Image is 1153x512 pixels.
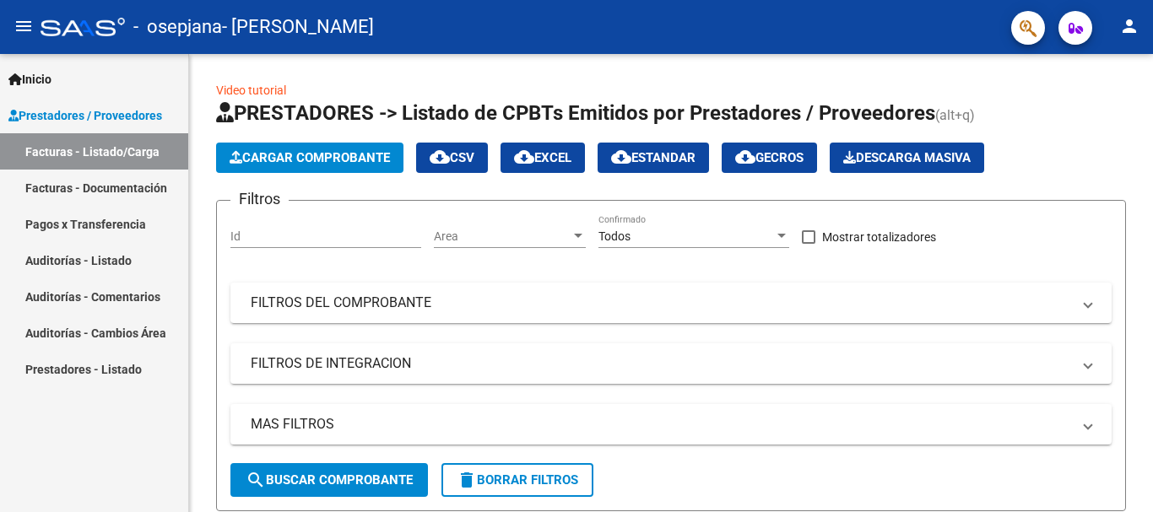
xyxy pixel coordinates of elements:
span: Mostrar totalizadores [822,227,936,247]
span: (alt+q) [935,107,975,123]
span: Todos [598,229,631,243]
mat-panel-title: FILTROS DE INTEGRACION [251,354,1071,373]
button: Buscar Comprobante [230,463,428,497]
span: Area [434,229,571,244]
span: Prestadores / Proveedores [8,106,162,125]
mat-icon: cloud_download [735,147,755,167]
span: PRESTADORES -> Listado de CPBTs Emitidos por Prestadores / Proveedores [216,101,935,125]
button: Estandar [598,143,709,173]
span: Buscar Comprobante [246,472,413,488]
mat-expansion-panel-header: FILTROS DE INTEGRACION [230,343,1112,384]
span: EXCEL [514,150,571,165]
span: Estandar [611,150,696,165]
mat-icon: cloud_download [430,147,450,167]
span: - [PERSON_NAME] [222,8,374,46]
button: EXCEL [501,143,585,173]
mat-panel-title: MAS FILTROS [251,415,1071,434]
h3: Filtros [230,187,289,211]
mat-panel-title: FILTROS DEL COMPROBANTE [251,294,1071,312]
a: Video tutorial [216,84,286,97]
mat-icon: search [246,470,266,490]
mat-expansion-panel-header: MAS FILTROS [230,404,1112,445]
app-download-masive: Descarga masiva de comprobantes (adjuntos) [830,143,984,173]
button: Cargar Comprobante [216,143,403,173]
span: Inicio [8,70,51,89]
mat-icon: cloud_download [514,147,534,167]
span: Gecros [735,150,804,165]
span: Borrar Filtros [457,472,578,488]
span: Cargar Comprobante [230,150,390,165]
span: - osepjana [133,8,222,46]
mat-expansion-panel-header: FILTROS DEL COMPROBANTE [230,283,1112,323]
span: Descarga Masiva [843,150,971,165]
span: CSV [430,150,474,165]
mat-icon: menu [14,16,34,36]
mat-icon: person [1119,16,1139,36]
button: Gecros [722,143,817,173]
button: CSV [416,143,488,173]
iframe: Intercom live chat [1096,455,1136,495]
button: Descarga Masiva [830,143,984,173]
button: Borrar Filtros [441,463,593,497]
mat-icon: cloud_download [611,147,631,167]
mat-icon: delete [457,470,477,490]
